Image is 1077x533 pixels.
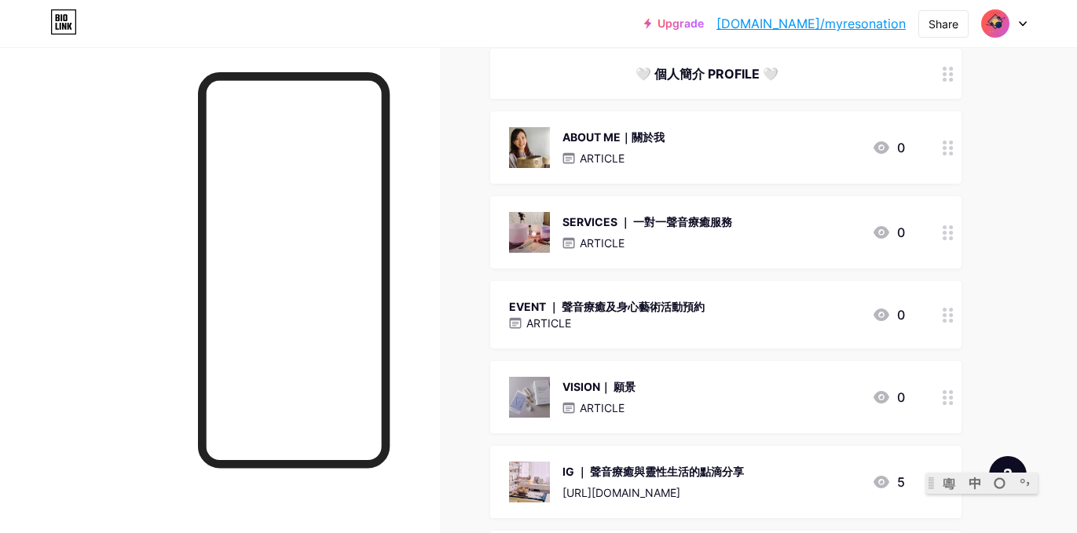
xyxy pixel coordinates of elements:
[509,462,550,502] img: IG ｜ 聲音療癒與靈性生活的點滴分享
[562,129,665,145] div: ABOUT ME｜關於我
[644,17,704,30] a: Upgrade
[716,14,906,33] a: [DOMAIN_NAME]/myresonation
[872,138,905,157] div: 0
[509,127,550,168] img: ABOUT ME｜關於我
[872,305,905,324] div: 0
[872,223,905,242] div: 0
[509,64,905,83] div: 🤍 個人簡介 PROFILE 🤍
[562,214,732,230] div: SERVICES ｜ 一對一聲音療癒服務
[509,377,550,418] img: VISION｜ 願景
[509,212,550,253] img: SERVICES ｜ 一對一聲音療癒服務
[872,473,905,491] div: 5
[562,378,636,395] div: VISION｜ 願景
[562,484,744,501] div: [URL][DOMAIN_NAME]
[580,235,625,251] p: ARTICLE
[929,16,958,32] div: Share
[980,9,1010,38] img: myresonation
[526,315,571,331] p: ARTICLE
[509,298,705,315] div: EVENT ｜ 聲音療癒及身心藝術活動預約
[580,150,625,166] p: ARTICLE
[872,388,905,407] div: 0
[562,463,744,480] div: IG ｜ 聲音療癒與靈性生活的點滴分享
[580,400,625,416] p: ARTICLE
